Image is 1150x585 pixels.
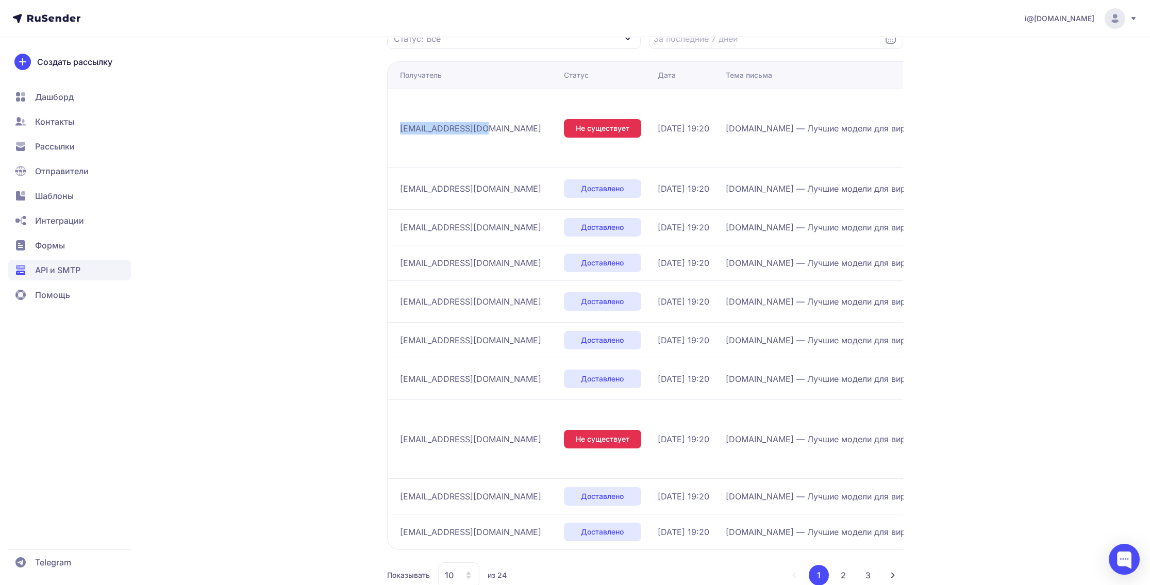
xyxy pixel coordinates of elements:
[35,165,89,177] span: Отправители
[8,552,131,573] a: Telegram
[658,373,709,385] span: [DATE] 19:20
[35,214,84,227] span: Интеграции
[658,295,709,308] span: [DATE] 19:20
[658,257,709,269] span: [DATE] 19:20
[35,190,74,202] span: Шаблоны
[400,70,442,80] div: Получатель
[726,433,984,445] span: [DOMAIN_NAME] — Лучшие модели для виртуального секса по скайпу, телефону, WhatsApp и Telegram / И...
[581,491,624,502] span: Доставлено
[581,335,624,345] span: Доставлено
[35,264,80,276] span: API и SMTP
[581,374,624,384] span: Доставлено
[658,122,709,135] span: [DATE] 19:20
[726,257,984,269] span: [DOMAIN_NAME] — Лучшие модели для виртуального секса по скайпу, телефону, WhatsApp и Telegram / И...
[400,257,541,269] span: [EMAIL_ADDRESS][DOMAIN_NAME]
[726,334,984,346] span: [DOMAIN_NAME] — Лучшие модели для виртуального секса по скайпу, телефону, WhatsApp и Telegram / И...
[658,490,709,503] span: [DATE] 19:20
[35,289,70,301] span: Помощь
[581,183,624,194] span: Доставлено
[726,295,984,308] span: [DOMAIN_NAME] — Лучшие модели для виртуального секса по скайпу, телефону, WhatsApp и Telegram / И...
[400,122,541,135] span: [EMAIL_ADDRESS][DOMAIN_NAME]
[35,140,75,153] span: Рассылки
[658,221,709,233] span: [DATE] 19:20
[564,70,589,80] div: Статус
[726,122,984,135] span: [DOMAIN_NAME] — Лучшие модели для виртуального секса по скайпу, телефону, WhatsApp и Telegram / И...
[658,70,676,80] div: Дата
[726,490,984,503] span: [DOMAIN_NAME] — Лучшие модели для виртуального секса по скайпу, телефону, WhatsApp и Telegram / И...
[658,433,709,445] span: [DATE] 19:20
[581,296,624,307] span: Доставлено
[400,490,541,503] span: [EMAIL_ADDRESS][DOMAIN_NAME]
[445,569,454,581] span: 10
[400,221,541,233] span: [EMAIL_ADDRESS][DOMAIN_NAME]
[400,433,541,445] span: [EMAIL_ADDRESS][DOMAIN_NAME]
[726,373,984,385] span: [DOMAIN_NAME] — Лучшие модели для виртуального секса по скайпу, телефону, WhatsApp и Telegram / И...
[726,221,984,233] span: [DOMAIN_NAME] — Лучшие модели для виртуального секса по скайпу, телефону, WhatsApp и Telegram / И...
[400,526,541,538] span: [EMAIL_ADDRESS][DOMAIN_NAME]
[726,182,984,195] span: [DOMAIN_NAME] — Лучшие модели для виртуального секса по скайпу, телефону, WhatsApp и Telegram / И...
[394,32,441,45] span: Статус: Все
[576,434,629,444] span: Не существует
[576,123,629,133] span: Не существует
[35,239,65,252] span: Формы
[400,295,541,308] span: [EMAIL_ADDRESS][DOMAIN_NAME]
[726,526,984,538] span: [DOMAIN_NAME] — Лучшие модели для виртуального секса по скайпу, телефону, WhatsApp и Telegram / И...
[35,91,74,103] span: Дашборд
[1025,13,1094,24] span: i@[DOMAIN_NAME]
[658,526,709,538] span: [DATE] 19:20
[726,70,772,80] div: Тема письма
[35,115,74,128] span: Контакты
[658,182,709,195] span: [DATE] 19:20
[37,56,112,68] span: Создать рассылку
[581,222,624,232] span: Доставлено
[649,28,903,49] input: Datepicker input
[581,258,624,268] span: Доставлено
[400,182,541,195] span: [EMAIL_ADDRESS][DOMAIN_NAME]
[488,570,507,580] span: из 24
[387,570,430,580] span: Показывать
[400,334,541,346] span: [EMAIL_ADDRESS][DOMAIN_NAME]
[400,373,541,385] span: [EMAIL_ADDRESS][DOMAIN_NAME]
[581,527,624,537] span: Доставлено
[658,334,709,346] span: [DATE] 19:20
[35,556,71,569] span: Telegram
